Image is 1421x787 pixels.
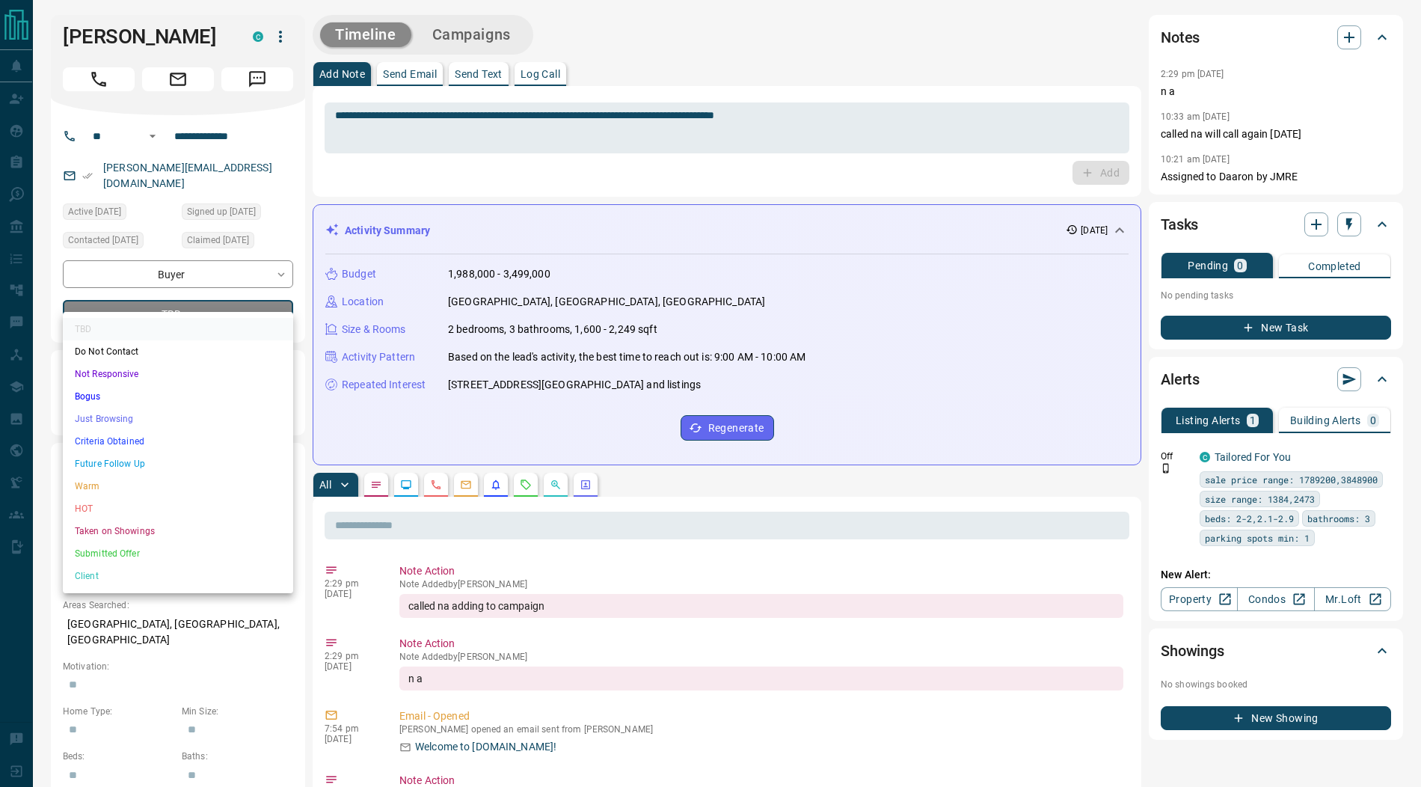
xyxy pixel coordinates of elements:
li: Warm [63,475,293,497]
li: HOT [63,497,293,520]
li: Do Not Contact [63,340,293,363]
li: Submitted Offer [63,542,293,565]
li: Bogus [63,385,293,408]
li: Taken on Showings [63,520,293,542]
li: Future Follow Up [63,453,293,475]
li: Not Responsive [63,363,293,385]
li: Client [63,565,293,587]
li: Criteria Obtained [63,430,293,453]
li: Just Browsing [63,408,293,430]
